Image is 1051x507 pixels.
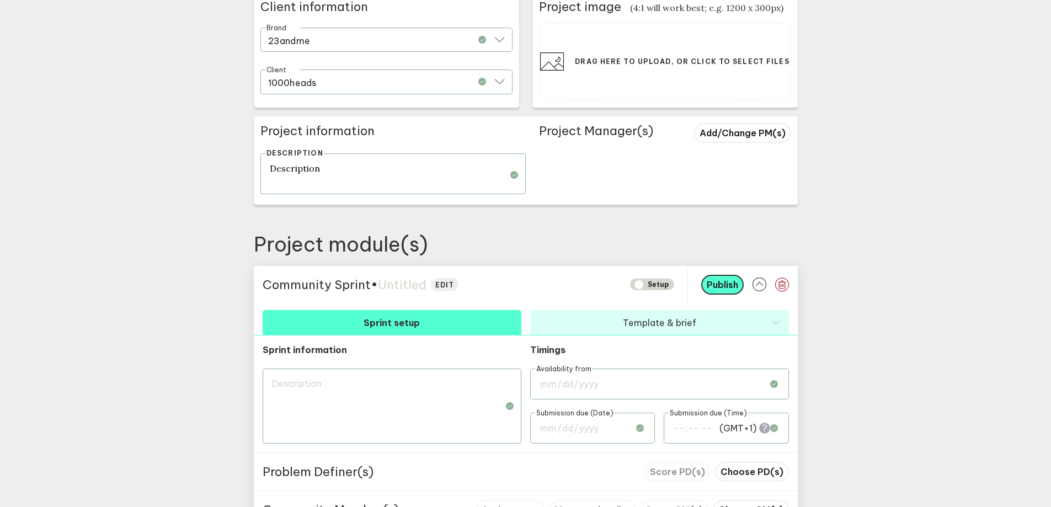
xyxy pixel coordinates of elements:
label: Description [265,150,324,157]
h2: Project information [260,123,526,145]
button: Add/Change PM(s) [694,123,791,143]
p: Drag here to upload, or click to select files [575,57,789,66]
label: Brand [266,23,287,31]
span: Publish [707,279,738,290]
label: Client [266,66,287,74]
button: edit [431,278,459,291]
span: ( GMT+1 ) [719,422,756,434]
button: Open [494,70,505,94]
h3: Project Manager(s) [539,123,681,145]
button: Template & brief [530,310,789,335]
textarea: Description [260,153,526,194]
p: Problem Definer(s) [263,464,374,479]
span: Submission due (Date) [535,408,614,417]
span: Untitled [378,277,426,292]
button: Open [494,28,505,51]
p: Timings [530,344,655,355]
button: Sprint setup [263,310,521,335]
span: Submission due (Time) [669,408,748,417]
span: SETUP [630,279,674,290]
span: Choose PD(s) [721,466,783,477]
span: Availability from [535,364,592,372]
h2: Project module(s) [254,232,798,257]
span: Community Sprint • [263,277,378,292]
p: (4:1 will work best; e.g. 1200 x 300px) [630,2,783,13]
p: Sprint information [263,344,521,355]
span: Add/Change PM(s) [700,127,786,138]
button: Publish [701,275,744,295]
button: Choose PD(s) [715,462,789,482]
